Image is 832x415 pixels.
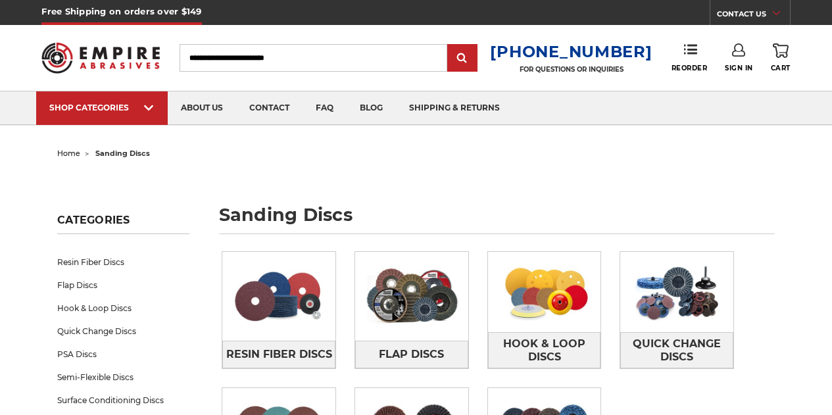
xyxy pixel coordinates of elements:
p: FOR QUESTIONS OR INQUIRIES [490,65,652,74]
a: Reorder [672,43,708,72]
a: contact [236,91,303,125]
a: Semi-Flexible Discs [57,366,189,389]
img: Hook & Loop Discs [488,252,601,332]
a: shipping & returns [396,91,513,125]
a: [PHONE_NUMBER] [490,42,652,61]
a: Flap Discs [57,274,189,297]
img: Resin Fiber Discs [222,256,335,336]
div: SHOP CATEGORIES [49,103,155,112]
a: Hook & Loop Discs [57,297,189,320]
img: Quick Change Discs [620,252,733,332]
span: Cart [771,64,791,72]
a: about us [168,91,236,125]
a: Flap Discs [355,341,468,368]
a: Resin Fiber Discs [222,341,335,368]
h5: Categories [57,214,189,234]
input: Submit [449,45,476,72]
a: faq [303,91,347,125]
span: Sign In [725,64,753,72]
h1: sanding discs [219,206,775,234]
a: Resin Fiber Discs [57,251,189,274]
a: home [57,149,80,158]
span: Resin Fiber Discs [226,343,332,366]
span: Hook & Loop Discs [489,333,600,368]
a: CONTACT US [717,7,790,25]
a: PSA Discs [57,343,189,366]
a: Cart [771,43,791,72]
span: Reorder [672,64,708,72]
span: sanding discs [95,149,150,158]
span: Quick Change Discs [621,333,733,368]
img: Empire Abrasives [41,35,159,81]
a: Hook & Loop Discs [488,332,601,368]
a: Surface Conditioning Discs [57,389,189,412]
a: Quick Change Discs [57,320,189,343]
img: Flap Discs [355,256,468,336]
a: blog [347,91,396,125]
span: Flap Discs [379,343,444,366]
a: Quick Change Discs [620,332,733,368]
